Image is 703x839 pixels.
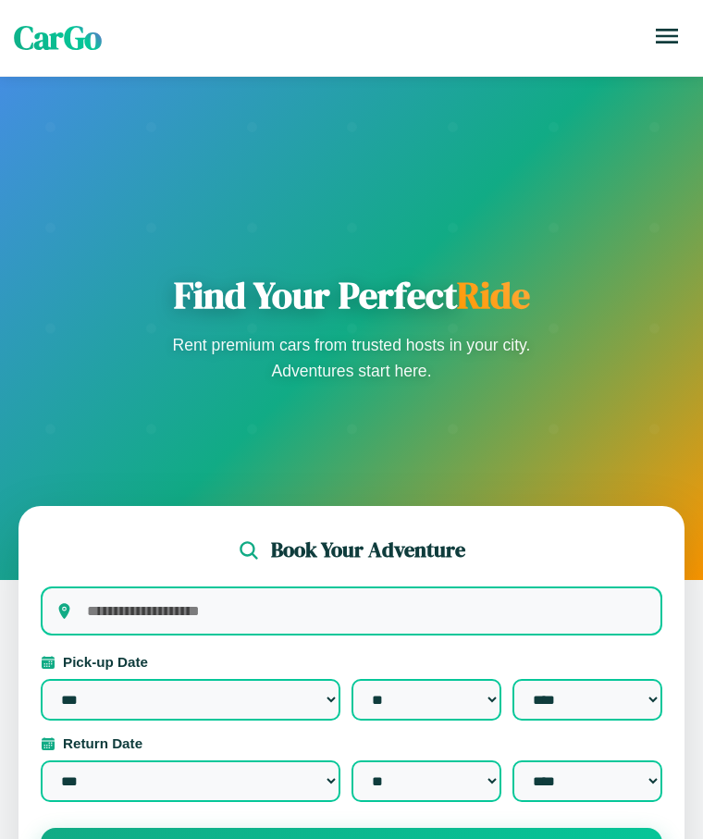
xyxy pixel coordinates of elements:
label: Pick-up Date [41,654,662,670]
label: Return Date [41,735,662,751]
h2: Book Your Adventure [271,536,465,564]
span: Ride [457,270,530,320]
h1: Find Your Perfect [166,273,536,317]
span: CarGo [14,16,102,60]
p: Rent premium cars from trusted hosts in your city. Adventures start here. [166,332,536,384]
